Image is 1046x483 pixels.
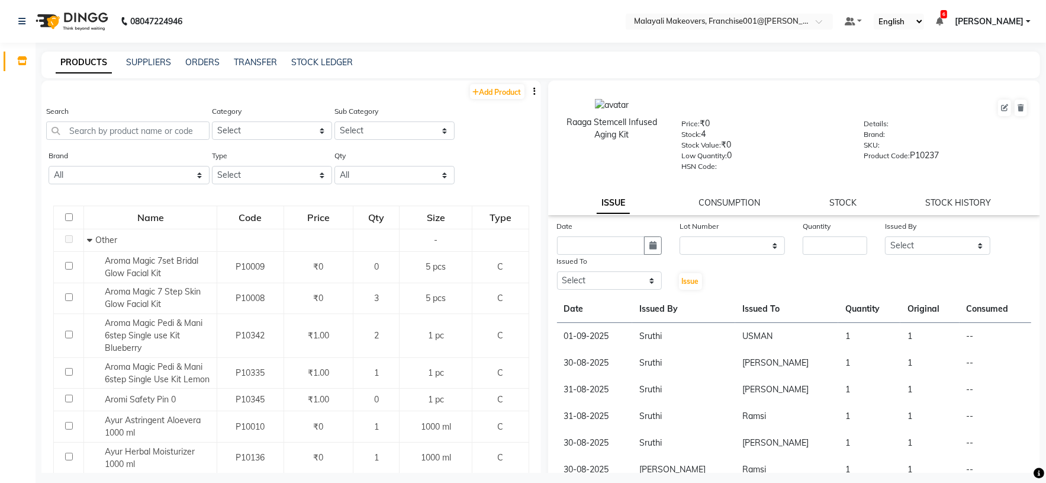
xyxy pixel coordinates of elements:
[428,394,444,405] span: 1 pc
[313,452,323,463] span: ₹0
[557,376,633,403] td: 31-08-2025
[212,106,242,117] label: Category
[236,293,265,303] span: P10008
[681,128,846,145] div: 4
[434,235,437,245] span: -
[595,99,629,111] img: avatar
[56,52,112,73] a: PRODUCTS
[557,403,633,430] td: 31-08-2025
[421,421,451,432] span: 1000 ml
[735,456,838,483] td: Ramsi
[400,207,471,228] div: Size
[864,151,910,161] label: Product Code:
[46,121,210,140] input: Search by product name or code
[285,207,353,228] div: Price
[105,446,195,469] span: Ayur Herbal Moisturizer 1000 ml
[49,151,68,161] label: Brand
[900,350,960,376] td: 1
[682,277,699,286] span: Issue
[497,330,503,341] span: C
[374,394,379,405] span: 0
[885,221,916,232] label: Issued By
[900,323,960,350] td: 1
[632,350,735,376] td: Sruthi
[236,394,265,405] span: P10345
[960,350,1031,376] td: --
[85,207,216,228] div: Name
[236,261,265,272] span: P10009
[313,421,323,432] span: ₹0
[838,456,900,483] td: 1
[334,106,378,117] label: Sub Category
[497,261,503,272] span: C
[864,119,889,129] label: Details:
[426,293,446,303] span: 5 pcs
[960,323,1031,350] td: --
[212,151,227,161] label: Type
[681,161,717,172] label: HSN Code:
[557,323,633,350] td: 01-09-2025
[900,376,960,403] td: 1
[900,403,960,430] td: 1
[497,421,503,432] span: C
[900,296,960,323] th: Original
[681,119,700,129] label: Price:
[681,117,846,134] div: ₹0
[46,106,69,117] label: Search
[838,376,900,403] td: 1
[632,376,735,403] td: Sruthi
[218,207,282,228] div: Code
[374,421,379,432] span: 1
[130,5,182,38] b: 08047224946
[838,296,900,323] th: Quantity
[681,140,721,151] label: Stock Value:
[735,376,838,403] td: [PERSON_NAME]
[680,221,719,232] label: Lot Number
[421,452,451,463] span: 1000 ml
[681,139,846,155] div: ₹0
[557,296,633,323] th: Date
[735,296,838,323] th: Issued To
[632,403,735,430] td: Sruthi
[864,140,880,151] label: SKU:
[803,221,831,232] label: Quantity
[864,149,1028,166] div: P10237
[308,367,329,378] span: ₹1.00
[354,207,398,228] div: Qty
[95,235,117,245] span: Other
[236,330,265,341] span: P10342
[105,318,202,353] span: Aroma Magic Pedi & Mani 6step Single use Kit Blueberry
[926,197,992,208] a: STOCK HISTORY
[105,415,201,438] span: Ayur Astringent Aloevera 1000 ml
[308,330,329,341] span: ₹1.00
[960,430,1031,456] td: --
[497,293,503,303] span: C
[829,197,857,208] a: STOCK
[236,367,265,378] span: P10335
[374,367,379,378] span: 1
[313,261,323,272] span: ₹0
[838,323,900,350] td: 1
[426,261,446,272] span: 5 pcs
[735,323,838,350] td: USMAN
[126,57,171,68] a: SUPPLIERS
[105,255,198,279] span: Aroma Magic 7set Bridal Glow Facial Kit
[735,350,838,376] td: [PERSON_NAME]
[960,456,1031,483] td: --
[838,403,900,430] td: 1
[105,286,201,309] span: Aroma Magic 7 Step Skin Glow Facial Kit
[838,350,900,376] td: 1
[557,221,573,232] label: Date
[308,394,329,405] span: ₹1.00
[960,376,1031,403] td: --
[185,57,220,68] a: ORDERS
[374,261,379,272] span: 0
[838,430,900,456] td: 1
[497,452,503,463] span: C
[374,330,379,341] span: 2
[497,367,503,378] span: C
[291,57,353,68] a: STOCK LEDGER
[428,330,444,341] span: 1 pc
[632,430,735,456] td: Sruthi
[864,129,885,140] label: Brand:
